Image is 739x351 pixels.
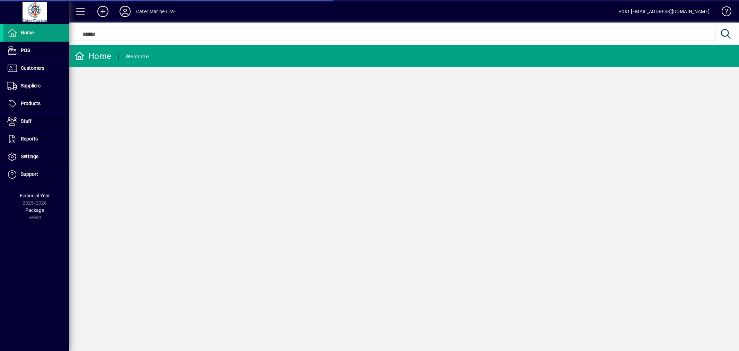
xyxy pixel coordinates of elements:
[114,5,136,18] button: Profile
[21,118,32,124] span: Staff
[3,95,69,112] a: Products
[21,83,41,88] span: Suppliers
[136,6,176,17] div: Cater Marine LIVE
[3,77,69,95] a: Suppliers
[21,136,38,142] span: Reports
[3,130,69,148] a: Reports
[74,51,111,62] div: Home
[21,65,44,71] span: Customers
[92,5,114,18] button: Add
[618,6,710,17] div: Pos1 [EMAIL_ADDRESS][DOMAIN_NAME]
[3,60,69,77] a: Customers
[3,166,69,183] a: Support
[125,51,149,62] div: Welcome
[21,48,30,53] span: POS
[25,207,44,213] span: Package
[3,113,69,130] a: Staff
[21,101,41,106] span: Products
[21,30,34,35] span: Home
[21,171,38,177] span: Support
[21,154,38,159] span: Settings
[3,42,69,59] a: POS
[3,148,69,165] a: Settings
[20,193,50,198] span: Financial Year
[716,1,730,24] a: Knowledge Base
